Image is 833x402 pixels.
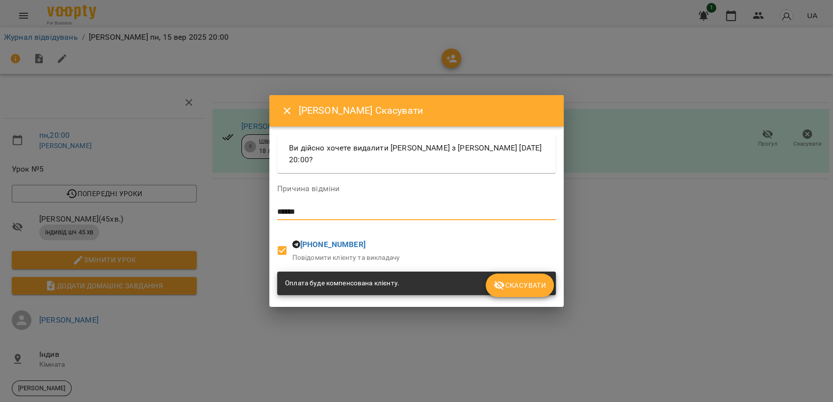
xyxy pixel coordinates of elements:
button: Скасувати [486,274,554,297]
a: [PHONE_NUMBER] [300,240,365,249]
span: Скасувати [494,279,546,291]
p: Повідомити клієнту та викладачу [292,253,400,263]
div: Оплата буде компенсована клієнту. [285,275,399,292]
button: Close [275,99,299,123]
div: Ви дійсно хочете видалити [PERSON_NAME] з [PERSON_NAME] [DATE] 20:00? [277,134,556,173]
h6: [PERSON_NAME] Скасувати [299,103,552,118]
label: Причина відміни [277,185,556,193]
